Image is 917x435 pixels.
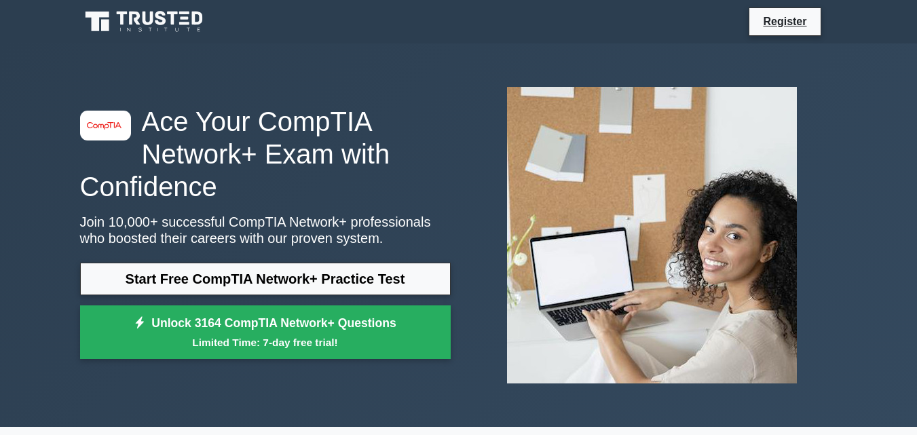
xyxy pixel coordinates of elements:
[80,263,451,295] a: Start Free CompTIA Network+ Practice Test
[80,305,451,360] a: Unlock 3164 CompTIA Network+ QuestionsLimited Time: 7-day free trial!
[97,335,434,350] small: Limited Time: 7-day free trial!
[80,105,451,203] h1: Ace Your CompTIA Network+ Exam with Confidence
[755,13,815,30] a: Register
[80,214,451,246] p: Join 10,000+ successful CompTIA Network+ professionals who boosted their careers with our proven ...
